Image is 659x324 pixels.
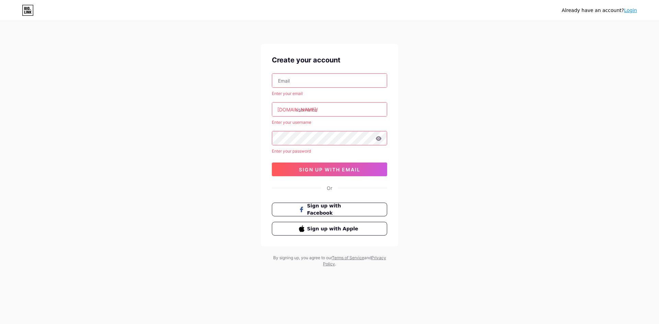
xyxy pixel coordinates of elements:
[307,225,360,232] span: Sign up with Apple
[272,103,387,116] input: username
[272,163,387,176] button: sign up with email
[277,106,318,113] div: [DOMAIN_NAME]/
[272,119,387,125] div: Enter your username
[272,203,387,216] button: Sign up with Facebook
[272,222,387,236] button: Sign up with Apple
[272,91,387,97] div: Enter your email
[332,255,364,260] a: Terms of Service
[272,148,387,154] div: Enter your password
[299,167,360,172] span: sign up with email
[562,7,637,14] div: Already have an account?
[327,184,332,192] div: Or
[307,202,360,217] span: Sign up with Facebook
[272,55,387,65] div: Create your account
[271,255,388,267] div: By signing up, you agree to our and .
[624,8,637,13] a: Login
[272,74,387,87] input: Email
